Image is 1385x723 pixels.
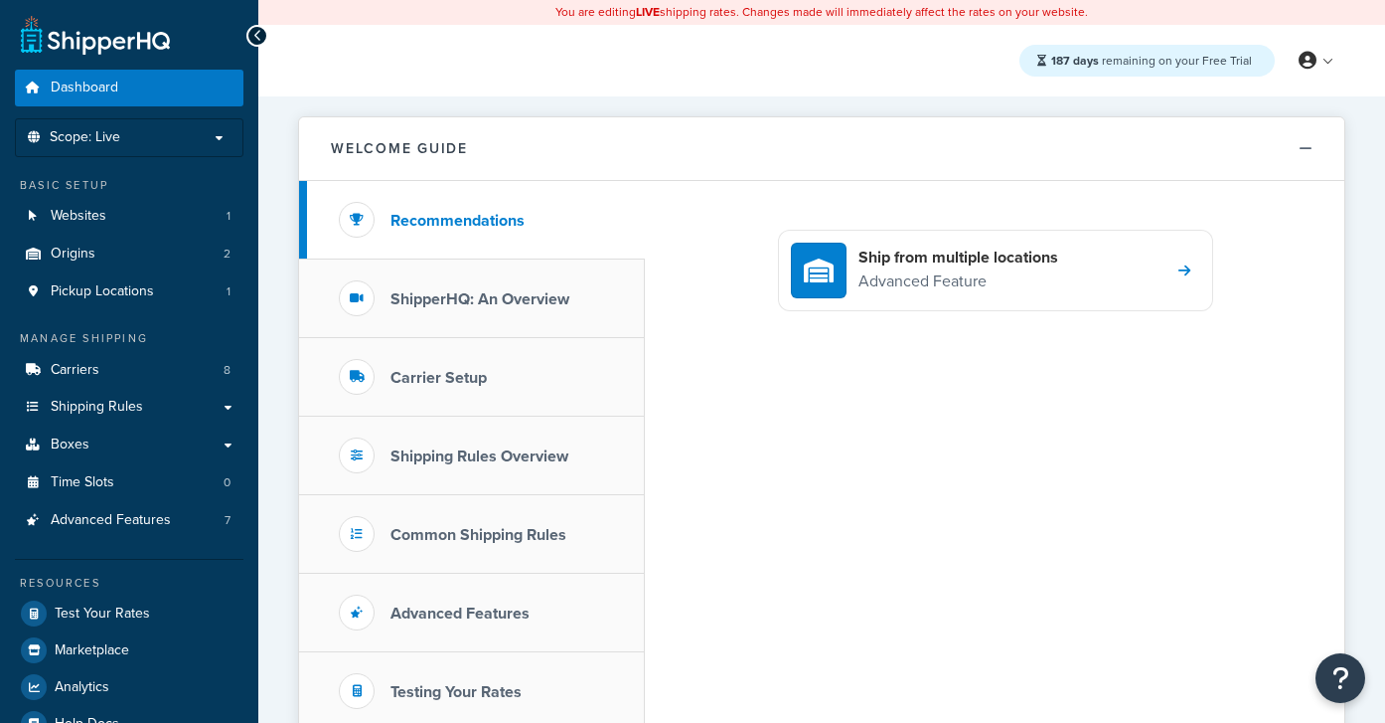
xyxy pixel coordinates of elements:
a: Time Slots0 [15,464,243,501]
button: Welcome Guide [299,117,1344,181]
span: 8 [224,362,231,379]
div: Manage Shipping [15,330,243,347]
a: Origins2 [15,236,243,272]
a: Pickup Locations1 [15,273,243,310]
h3: Common Shipping Rules [390,526,566,544]
h3: Recommendations [390,212,525,230]
span: Analytics [55,679,109,696]
span: 1 [227,208,231,225]
div: Basic Setup [15,177,243,194]
span: 2 [224,246,231,263]
span: Boxes [51,437,89,453]
span: Shipping Rules [51,399,143,416]
h3: Shipping Rules Overview [390,448,568,465]
button: Open Resource Center [1315,653,1365,703]
h4: Ship from multiple locations [858,247,1058,269]
span: Scope: Live [50,129,120,146]
span: 7 [225,512,231,529]
a: Advanced Features7 [15,502,243,539]
li: Time Slots [15,464,243,501]
span: 1 [227,283,231,300]
h3: Advanced Features [390,605,530,623]
a: Carriers8 [15,352,243,389]
li: Carriers [15,352,243,389]
a: Test Your Rates [15,596,243,632]
h3: Carrier Setup [390,369,487,387]
p: Advanced Feature [858,269,1058,294]
a: Boxes [15,427,243,463]
b: LIVE [636,3,660,21]
h2: Welcome Guide [331,141,468,156]
a: Dashboard [15,70,243,106]
li: Origins [15,236,243,272]
div: Resources [15,575,243,592]
h3: ShipperHQ: An Overview [390,290,569,308]
li: Pickup Locations [15,273,243,310]
strong: 187 days [1051,52,1099,70]
li: Advanced Features [15,502,243,539]
span: remaining on your Free Trial [1051,52,1252,70]
span: 0 [224,474,231,491]
a: Websites1 [15,198,243,235]
span: Websites [51,208,106,225]
a: Marketplace [15,633,243,668]
span: Advanced Features [51,512,171,529]
span: Time Slots [51,474,114,491]
span: Dashboard [51,80,118,96]
h3: Testing Your Rates [390,683,522,701]
span: Marketplace [55,642,129,659]
span: Test Your Rates [55,606,150,623]
span: Carriers [51,362,99,379]
a: Analytics [15,669,243,705]
span: Pickup Locations [51,283,154,300]
li: Websites [15,198,243,235]
span: Origins [51,246,95,263]
a: Shipping Rules [15,389,243,426]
